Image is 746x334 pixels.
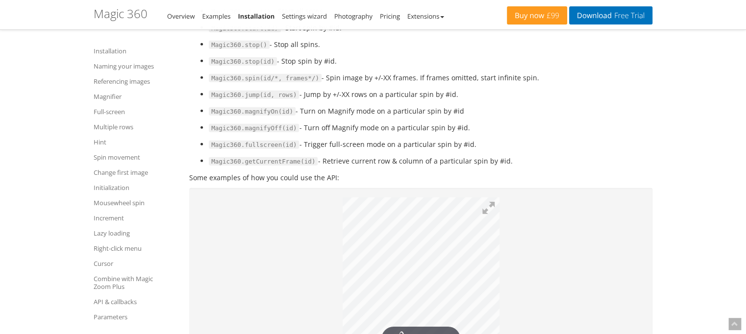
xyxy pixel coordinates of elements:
a: Naming your images [94,60,177,72]
a: Increment [94,212,177,224]
a: Combine with Magic Zoom Plus [94,273,177,292]
span: £99 [544,12,559,20]
p: Some examples of how you could use the API: [189,172,652,183]
span: Magic360.magnifyOn(id) [209,107,296,116]
li: - Jump by +/-XX rows on a particular spin by #id. [209,89,652,100]
li: - Turn on Magnify mode on a particular spin by #id [209,105,652,117]
a: Spin movement [94,151,177,163]
li: - Stop spin by #id. [209,55,652,67]
a: Change first image [94,167,177,178]
a: Right-click menu [94,242,177,254]
h1: Magic 360 [94,7,148,20]
a: Lazy loading [94,227,177,239]
a: Referencing images [94,75,177,87]
li: - Stop all spins. [209,39,652,50]
a: Installation [238,12,274,21]
a: Buy now£99 [507,6,567,24]
span: Free Trial [612,12,645,20]
a: DownloadFree Trial [569,6,652,24]
a: Magnifier [94,91,177,102]
a: Settings wizard [282,12,327,21]
a: Parameters [94,311,177,323]
span: Magic360.jump(id, rows) [209,91,299,99]
span: Magic360.getCurrentFrame(id) [209,157,318,166]
a: Examples [202,12,230,21]
a: Extensions [407,12,444,21]
li: - Turn off Magnify mode on a particular spin by #id. [209,122,652,134]
span: Magic360.spin(id/*, frames*/) [209,74,322,83]
span: Magic360.stop(id) [209,57,277,66]
li: - Retrieve current row & column of a particular spin by #id. [209,155,652,167]
a: Cursor [94,258,177,269]
a: Hint [94,136,177,148]
a: Multiple rows [94,121,177,133]
a: Photography [334,12,373,21]
a: Installation [94,45,177,57]
li: - Spin image by +/-XX frames. If frames omitted, start infinite spin. [209,72,652,84]
a: API & callbacks [94,296,177,308]
a: Mousewheel spin [94,197,177,209]
span: Magic360.fullscreen(id) [209,141,299,149]
a: Pricing [380,12,400,21]
span: Magic360.stop() [209,41,270,49]
span: Magic360.magnifyOff(id) [209,124,299,133]
a: Overview [167,12,195,21]
a: Full-screen [94,106,177,118]
a: Initialization [94,182,177,193]
li: - Trigger full-screen mode on a particular spin by #id. [209,139,652,150]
